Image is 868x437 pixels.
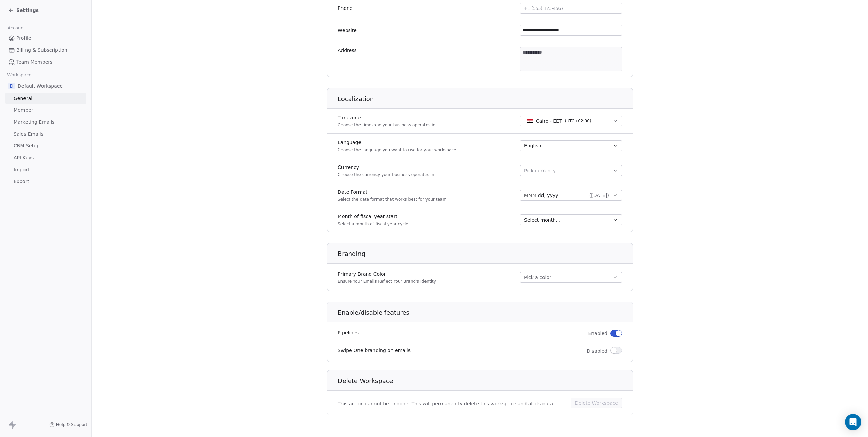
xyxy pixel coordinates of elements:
[14,178,29,185] span: Export
[520,165,622,176] button: Pick currency
[338,221,408,227] p: Select a month of fiscal year cycle
[524,142,541,149] span: English
[520,272,622,283] button: Pick a color
[5,45,86,56] a: Billing & Subscription
[338,400,555,407] span: This action cannot be undone. This will permanently delete this workspace and all its data.
[338,213,408,220] label: Month of fiscal year start
[56,422,87,427] span: Help & Support
[14,166,29,173] span: Import
[338,164,434,171] label: Currency
[338,309,633,317] h1: Enable/disable features
[16,35,31,42] span: Profile
[338,47,357,54] label: Address
[4,23,28,33] span: Account
[5,176,86,187] a: Export
[338,122,435,128] p: Choose the timezone your business operates in
[49,422,87,427] a: Help & Support
[18,83,63,89] span: Default Workspace
[14,119,54,126] span: Marketing Emails
[587,348,607,354] span: Disabled
[338,197,447,202] p: Select the date format that works best for your team
[14,154,34,161] span: API Keys
[338,279,436,284] p: Ensure Your Emails Reflect Your Brand's Identity
[338,270,436,277] label: Primary Brand Color
[5,152,86,163] a: API Keys
[14,95,32,102] span: General
[338,347,411,354] label: Swipe One branding on emails
[524,216,560,223] span: Select month...
[524,167,556,174] span: Pick currency
[338,27,357,34] label: Website
[14,142,40,150] span: CRM Setup
[338,377,633,385] h1: Delete Workspace
[536,118,562,124] span: Cairo - EET
[16,47,67,54] span: Billing & Subscription
[571,398,622,408] button: Delete Workspace
[5,128,86,140] a: Sales Emails
[588,330,607,337] span: Enabled
[5,117,86,128] a: Marketing Emails
[5,140,86,152] a: CRM Setup
[338,189,447,195] label: Date Format
[14,130,44,138] span: Sales Emails
[338,139,456,146] label: Language
[8,7,39,14] a: Settings
[338,250,633,258] h1: Branding
[338,172,434,177] p: Choose the currency your business operates in
[14,107,33,114] span: Member
[338,329,359,336] label: Pipelines
[338,147,456,153] p: Choose the language you want to use for your workspace
[5,56,86,68] a: Team Members
[520,3,622,14] button: +1 (555) 123-4567
[338,95,633,103] h1: Localization
[524,192,558,199] span: MMM dd, yyyy
[5,93,86,104] a: General
[16,7,39,14] span: Settings
[845,414,861,430] div: Open Intercom Messenger
[5,105,86,116] a: Member
[8,83,15,89] span: D
[338,5,352,12] label: Phone
[589,192,609,199] span: ( [DATE] )
[5,164,86,175] a: Import
[520,116,622,126] button: Cairo - EET(UTC+02:00)
[338,114,435,121] label: Timezone
[524,6,564,11] span: +1 (555) 123-4567
[565,118,591,124] span: ( UTC+02:00 )
[16,58,52,66] span: Team Members
[5,33,86,44] a: Profile
[4,70,34,80] span: Workspace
